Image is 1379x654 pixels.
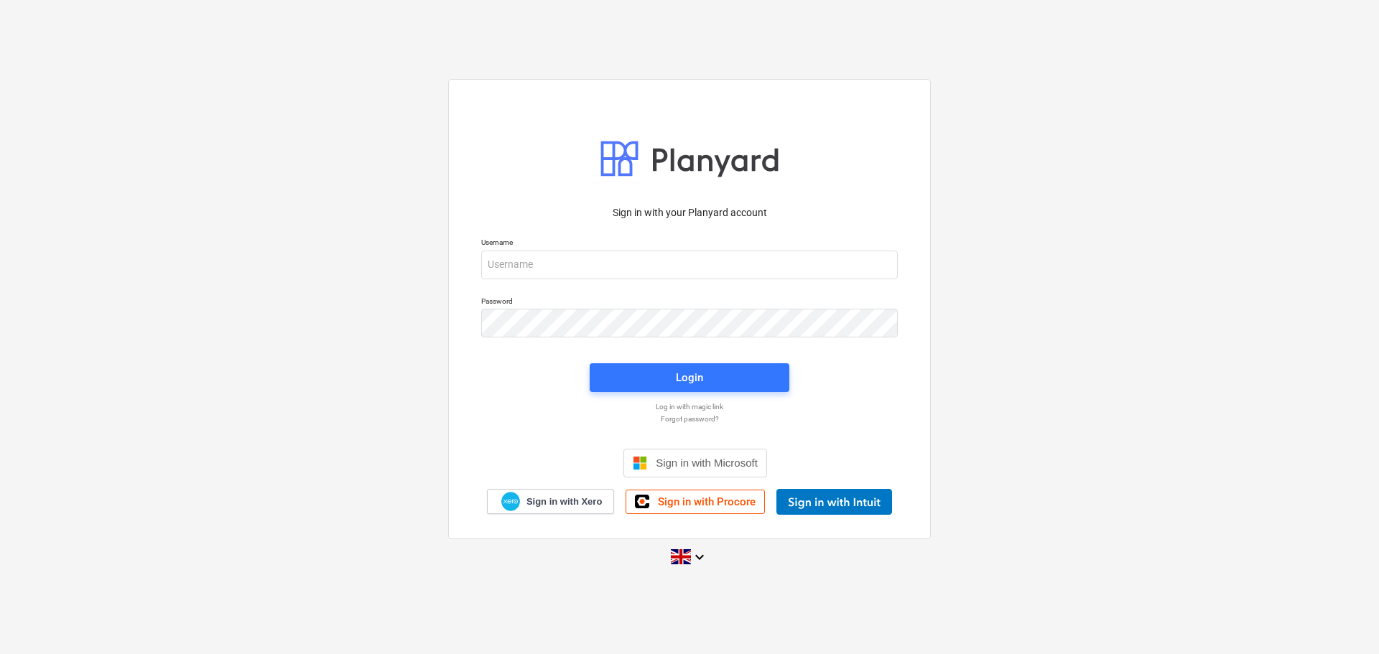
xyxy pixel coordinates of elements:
p: Password [481,296,898,309]
button: Login [590,363,789,392]
span: Sign in with Microsoft [656,457,758,469]
a: Log in with magic link [474,402,905,411]
a: Forgot password? [474,414,905,424]
a: Sign in with Xero [487,489,615,514]
span: Sign in with Procore [658,495,756,508]
img: Xero logo [501,492,520,511]
div: Login [676,368,703,387]
p: Username [481,238,898,250]
a: Sign in with Procore [626,490,765,514]
input: Username [481,251,898,279]
span: Sign in with Xero [526,495,602,508]
i: keyboard_arrow_down [691,548,708,566]
p: Sign in with your Planyard account [481,205,898,220]
img: Microsoft logo [633,456,647,470]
